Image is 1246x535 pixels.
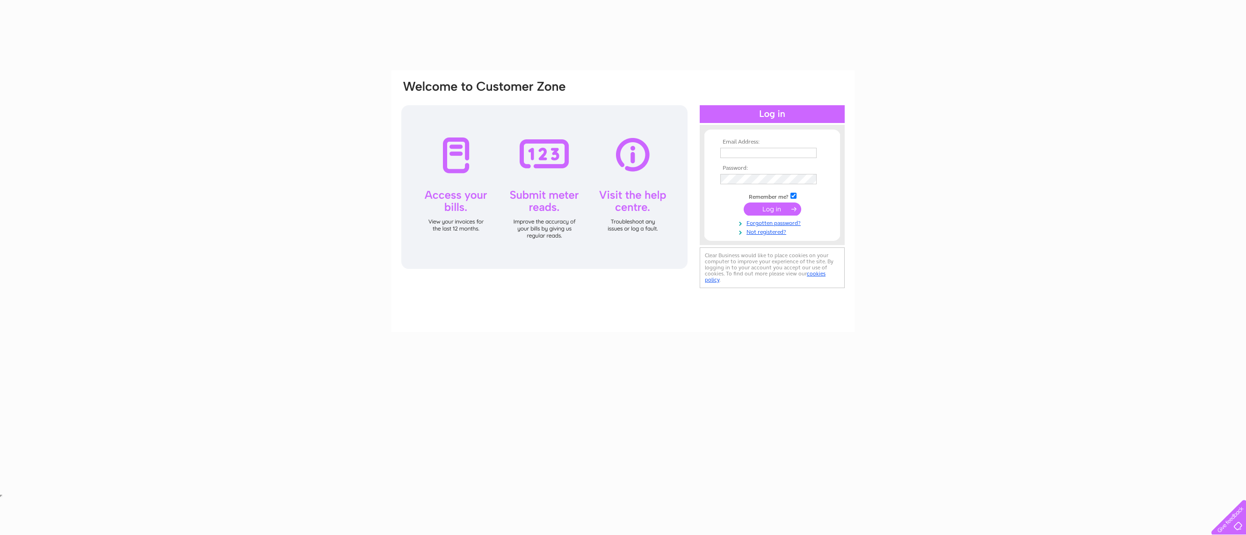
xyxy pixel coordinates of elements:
[718,165,826,172] th: Password:
[718,191,826,201] td: Remember me?
[720,218,826,227] a: Forgotten password?
[700,247,845,288] div: Clear Business would like to place cookies on your computer to improve your experience of the sit...
[718,139,826,145] th: Email Address:
[705,270,826,283] a: cookies policy
[744,202,801,216] input: Submit
[720,227,826,236] a: Not registered?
